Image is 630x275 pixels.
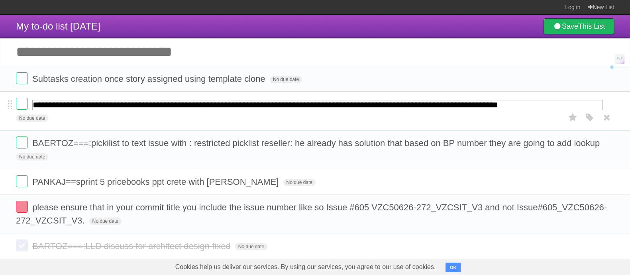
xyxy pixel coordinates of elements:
a: SaveThis List [544,18,614,34]
b: This List [578,22,605,30]
label: Star task [565,111,581,124]
button: OK [446,263,461,272]
span: No due date [16,115,48,122]
span: No due date [235,243,267,250]
span: PANKAJ==sprint 5 pricebooks ppt crete with [PERSON_NAME] [32,177,281,187]
span: please ensure that in your commit title you include the issue number like so Issue #605 VZC50626-... [16,202,607,226]
span: Cookies help us deliver our services. By using our services, you agree to our use of cookies. [167,259,444,275]
span: No due date [270,76,302,83]
span: No due date [16,153,48,160]
label: Done [16,239,28,251]
span: No due date [89,218,122,225]
label: Done [16,98,28,110]
label: Done [16,175,28,187]
span: BARTOZ===:LLD discuss for architect design fixed [32,241,232,251]
span: BAERTOZ===:pickilist to text issue with : restricted picklist reseller: he already has solution t... [32,138,602,148]
span: No due date [283,179,316,186]
span: Subtasks creation once story assigned using template clone [32,74,267,84]
label: Done [16,137,28,148]
label: Done [16,201,28,213]
label: Done [16,72,28,84]
span: My to-do list [DATE] [16,21,100,32]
